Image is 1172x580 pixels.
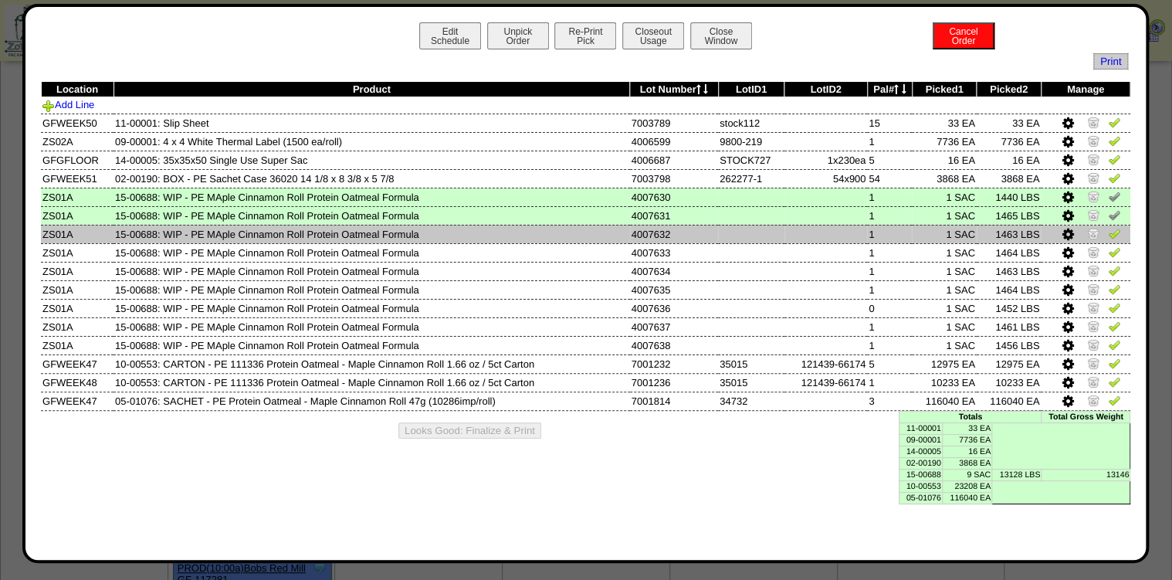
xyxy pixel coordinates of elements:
[1087,246,1099,258] img: Zero Item and Verify
[1108,209,1120,221] img: Un-Verify Pick
[690,22,752,49] button: CloseWindow
[942,422,991,434] td: 33 EA
[630,373,718,392] td: 7001236
[867,299,912,317] td: 0
[41,392,113,410] td: GFWEEK47
[1042,411,1130,422] td: Total Gross Weight
[113,169,630,188] td: 02-00190: BOX - PE Sachet Case 36020 14 1/8 x 8 3/8 x 5 7/8
[113,373,630,392] td: 10-00553: CARTON - PE 111336 Protein Oatmeal - Maple Cinnamon Roll 1.66 oz / 5ct Carton
[630,132,718,151] td: 4006599
[977,188,1042,206] td: 1440 LBS
[942,492,991,504] td: 116040 EA
[113,132,630,151] td: 09-00001: 4 x 4 White Thermal Label (1500 ea/roll)
[977,151,1042,169] td: 16 EA
[867,132,912,151] td: 1
[784,169,867,188] td: 54x900
[630,280,718,299] td: 4007635
[1108,357,1120,369] img: Verify Pick
[899,422,942,434] td: 11-00001
[113,225,630,243] td: 15-00688: WIP - PE MAple Cinnamon Roll Protein Oatmeal Formula
[784,151,867,169] td: 1x230ea
[912,392,977,410] td: 116040 EA
[113,299,630,317] td: 15-00688: WIP - PE MAple Cinnamon Roll Protein Oatmeal Formula
[899,480,942,492] td: 10-00553
[1087,394,1099,406] img: Zero Item and Verify
[912,336,977,354] td: 1 SAC
[977,206,1042,225] td: 1465 LBS
[113,280,630,299] td: 15-00688: WIP - PE MAple Cinnamon Roll Protein Oatmeal Formula
[977,82,1042,97] th: Picked2
[942,446,991,457] td: 16 EA
[867,188,912,206] td: 1
[867,225,912,243] td: 1
[41,188,113,206] td: ZS01A
[977,373,1042,392] td: 10233 EA
[1108,227,1120,239] img: Verify Pick
[113,317,630,336] td: 15-00688: WIP - PE MAple Cinnamon Roll Protein Oatmeal Formula
[398,422,541,439] button: Looks Good: Finalize & Print
[1087,338,1099,351] img: Zero Item and Verify
[630,299,718,317] td: 4007636
[1108,375,1120,388] img: Verify Pick
[718,132,784,151] td: 9800-219
[899,469,942,480] td: 15-00688
[1087,227,1099,239] img: Zero Item and Verify
[487,22,549,49] button: UnpickOrder
[1087,301,1099,314] img: Zero Item and Verify
[977,114,1042,132] td: 33 EA
[689,35,754,46] a: CloseWindow
[912,132,977,151] td: 7736 EA
[1108,246,1120,258] img: Verify Pick
[977,280,1042,299] td: 1464 LBS
[933,22,994,49] button: CancelOrder
[630,317,718,336] td: 4007637
[867,354,912,373] td: 5
[977,262,1042,280] td: 1463 LBS
[718,373,784,392] td: 35015
[1087,357,1099,369] img: Zero Item and Verify
[622,22,684,49] button: CloseoutUsage
[912,169,977,188] td: 3868 EA
[977,299,1042,317] td: 1452 LBS
[867,336,912,354] td: 1
[1093,53,1128,70] a: Print
[912,243,977,262] td: 1 SAC
[630,392,718,410] td: 7001814
[630,262,718,280] td: 4007634
[867,82,912,97] th: Pal#
[630,225,718,243] td: 4007632
[630,354,718,373] td: 7001232
[942,457,991,469] td: 3868 EA
[113,392,630,410] td: 05-01076: SACHET - PE Protein Oatmeal - Maple Cinnamon Roll 47g (10286imp/roll)
[977,169,1042,188] td: 3868 EA
[977,336,1042,354] td: 1456 LBS
[912,114,977,132] td: 33 EA
[1087,375,1099,388] img: Zero Item and Verify
[867,317,912,336] td: 1
[867,262,912,280] td: 1
[1108,301,1120,314] img: Verify Pick
[718,354,784,373] td: 35015
[912,373,977,392] td: 10233 EA
[630,243,718,262] td: 4007633
[718,151,784,169] td: STOCK727
[867,373,912,392] td: 1
[718,82,784,97] th: LotID1
[784,373,867,392] td: 121439-66174
[113,82,630,97] th: Product
[419,22,481,49] button: EditSchedule
[41,169,113,188] td: GFWEEK51
[41,132,113,151] td: ZS02A
[1042,469,1130,480] td: 13146
[1108,153,1120,165] img: Verify Pick
[899,492,942,504] td: 05-01076
[784,82,867,97] th: LotID2
[1087,134,1099,147] img: Zero Item and Verify
[1087,153,1099,165] img: Zero Item and Verify
[41,317,113,336] td: ZS01A
[113,188,630,206] td: 15-00688: WIP - PE MAple Cinnamon Roll Protein Oatmeal Formula
[784,354,867,373] td: 121439-66174
[899,434,942,446] td: 09-00001
[1108,116,1120,128] img: Verify Pick
[630,169,718,188] td: 7003798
